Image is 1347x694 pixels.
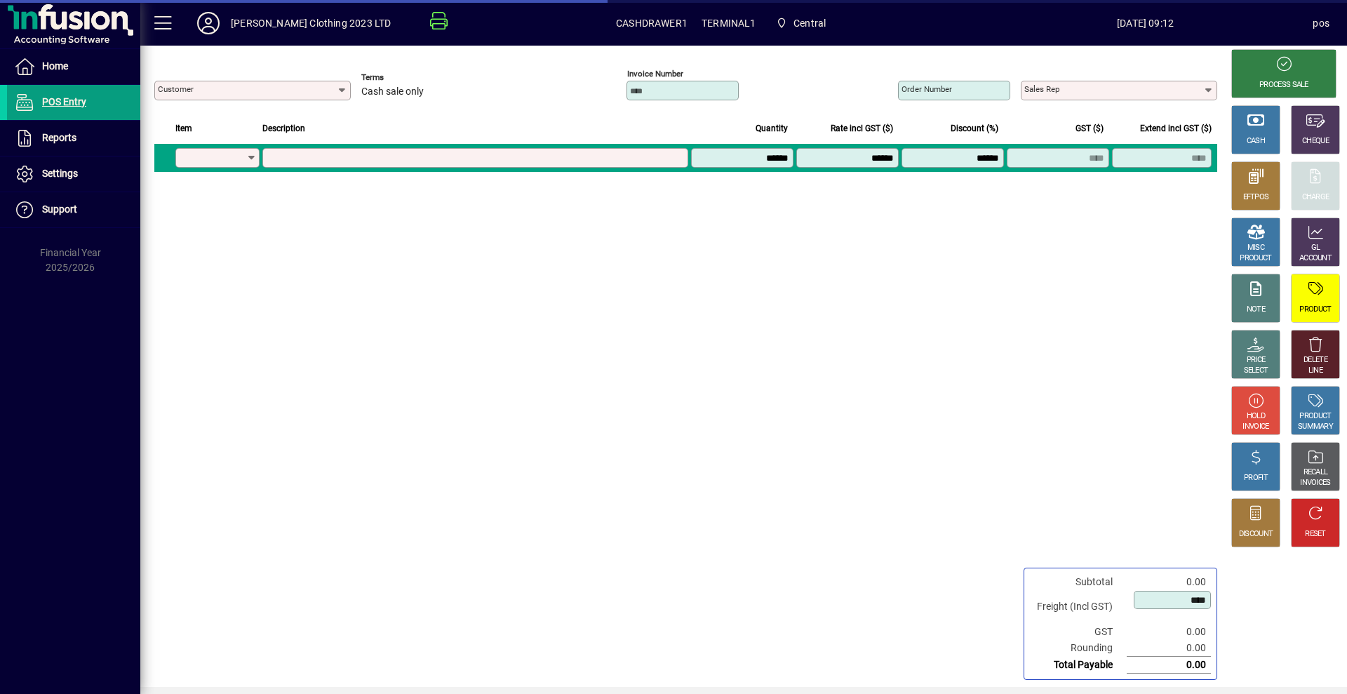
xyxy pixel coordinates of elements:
[7,156,140,192] a: Settings
[1242,422,1268,432] div: INVOICE
[831,121,893,136] span: Rate incl GST ($)
[1302,136,1329,147] div: CHEQUE
[361,86,424,98] span: Cash sale only
[1030,590,1127,624] td: Freight (Incl GST)
[1247,305,1265,315] div: NOTE
[7,49,140,84] a: Home
[1300,478,1330,488] div: INVOICES
[1304,467,1328,478] div: RECALL
[42,132,76,143] span: Reports
[42,168,78,179] span: Settings
[1239,529,1273,540] div: DISCOUNT
[1308,366,1322,376] div: LINE
[7,121,140,156] a: Reports
[756,121,788,136] span: Quantity
[1244,473,1268,483] div: PROFIT
[770,11,832,36] span: Central
[1299,411,1331,422] div: PRODUCT
[978,12,1313,34] span: [DATE] 09:12
[361,73,445,82] span: Terms
[42,96,86,107] span: POS Entry
[1305,529,1326,540] div: RESET
[1259,80,1308,91] div: PROCESS SALE
[627,69,683,79] mat-label: Invoice number
[1127,624,1211,640] td: 0.00
[1127,657,1211,674] td: 0.00
[793,12,826,34] span: Central
[1299,305,1331,315] div: PRODUCT
[1313,12,1329,34] div: pos
[7,192,140,227] a: Support
[1247,243,1264,253] div: MISC
[702,12,756,34] span: TERMINAL1
[175,121,192,136] span: Item
[1024,84,1059,94] mat-label: Sales rep
[902,84,952,94] mat-label: Order number
[1127,574,1211,590] td: 0.00
[1299,253,1332,264] div: ACCOUNT
[158,84,194,94] mat-label: Customer
[1030,657,1127,674] td: Total Payable
[262,121,305,136] span: Description
[1247,136,1265,147] div: CASH
[1243,192,1269,203] div: EFTPOS
[1030,624,1127,640] td: GST
[42,60,68,72] span: Home
[186,11,231,36] button: Profile
[1302,192,1329,203] div: CHARGE
[1127,640,1211,657] td: 0.00
[1244,366,1268,376] div: SELECT
[1030,574,1127,590] td: Subtotal
[1240,253,1271,264] div: PRODUCT
[1075,121,1104,136] span: GST ($)
[1247,355,1266,366] div: PRICE
[1304,355,1327,366] div: DELETE
[1311,243,1320,253] div: GL
[42,203,77,215] span: Support
[616,12,688,34] span: CASHDRAWER1
[1247,411,1265,422] div: HOLD
[1030,640,1127,657] td: Rounding
[231,12,391,34] div: [PERSON_NAME] Clothing 2023 LTD
[951,121,998,136] span: Discount (%)
[1140,121,1212,136] span: Extend incl GST ($)
[1298,422,1333,432] div: SUMMARY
